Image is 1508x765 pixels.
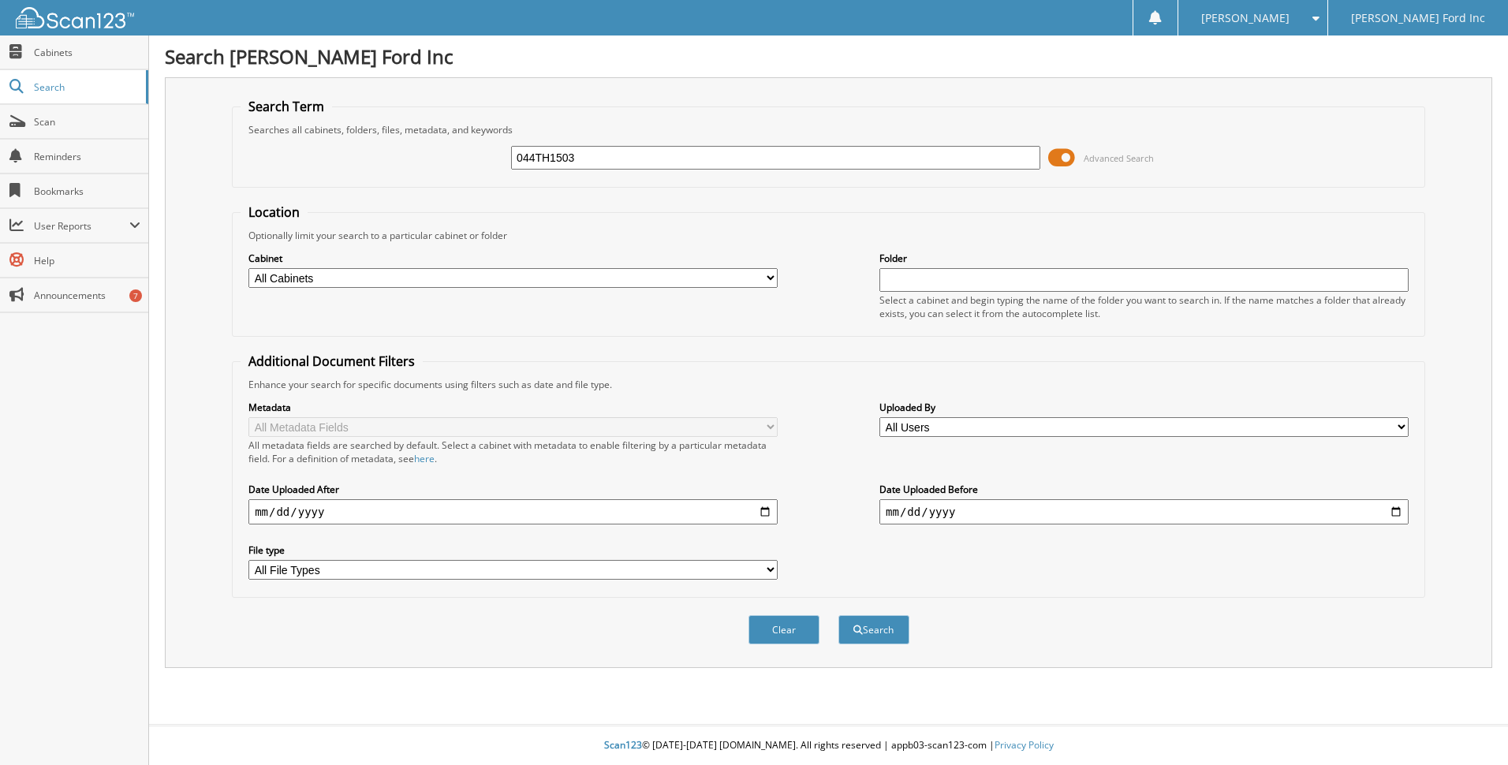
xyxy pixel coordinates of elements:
[248,252,778,265] label: Cabinet
[1201,13,1290,23] span: [PERSON_NAME]
[241,203,308,221] legend: Location
[165,43,1492,69] h1: Search [PERSON_NAME] Ford Inc
[34,150,140,163] span: Reminders
[248,483,778,496] label: Date Uploaded After
[414,452,435,465] a: here
[604,738,642,752] span: Scan123
[879,483,1409,496] label: Date Uploaded Before
[34,254,140,267] span: Help
[838,615,909,644] button: Search
[241,353,423,370] legend: Additional Document Filters
[1084,152,1154,164] span: Advanced Search
[129,289,142,302] div: 7
[995,738,1054,752] a: Privacy Policy
[248,499,778,524] input: start
[248,438,778,465] div: All metadata fields are searched by default. Select a cabinet with metadata to enable filtering b...
[34,219,129,233] span: User Reports
[149,726,1508,765] div: © [DATE]-[DATE] [DOMAIN_NAME]. All rights reserved | appb03-scan123-com |
[34,185,140,198] span: Bookmarks
[879,252,1409,265] label: Folder
[34,46,140,59] span: Cabinets
[241,98,332,115] legend: Search Term
[248,401,778,414] label: Metadata
[879,293,1409,320] div: Select a cabinet and begin typing the name of the folder you want to search in. If the name match...
[1351,13,1485,23] span: [PERSON_NAME] Ford Inc
[879,499,1409,524] input: end
[248,543,778,557] label: File type
[34,289,140,302] span: Announcements
[241,123,1417,136] div: Searches all cabinets, folders, files, metadata, and keywords
[241,378,1417,391] div: Enhance your search for specific documents using filters such as date and file type.
[748,615,819,644] button: Clear
[16,7,134,28] img: scan123-logo-white.svg
[34,80,138,94] span: Search
[34,115,140,129] span: Scan
[879,401,1409,414] label: Uploaded By
[241,229,1417,242] div: Optionally limit your search to a particular cabinet or folder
